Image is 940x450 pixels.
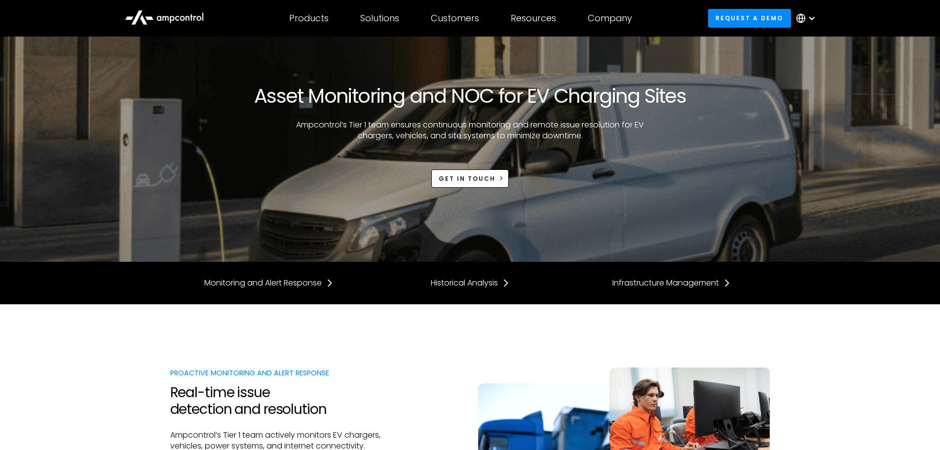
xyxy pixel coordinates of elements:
div: Company [588,13,632,24]
div: Customers [431,13,479,24]
div: Products [289,13,329,24]
div: Get in touch [439,174,495,183]
h2: Real-time issue detection and resolution [170,384,404,417]
div: Monitoring and Alert Response [204,278,322,288]
div: Resources [511,13,556,24]
a: Get in touch [431,169,509,188]
div: Solutions [360,13,399,24]
a: Historical Analysis [431,278,510,288]
a: Request a demo [708,9,791,27]
div: Historical Analysis [431,278,498,288]
p: Ampcontrol’s Tier 1 team ensures continuous monitoring and remote issue resolution for EV charger... [290,120,650,142]
div: Proactive Monitoring and Alert Response [170,368,404,378]
a: Monitoring and Alert Response [204,278,334,288]
div: Infrastructure Management [612,278,719,288]
a: Infrastructure Management [612,278,731,288]
h1: Asset Monitoring and NOC for EV Charging Sites [254,84,686,108]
